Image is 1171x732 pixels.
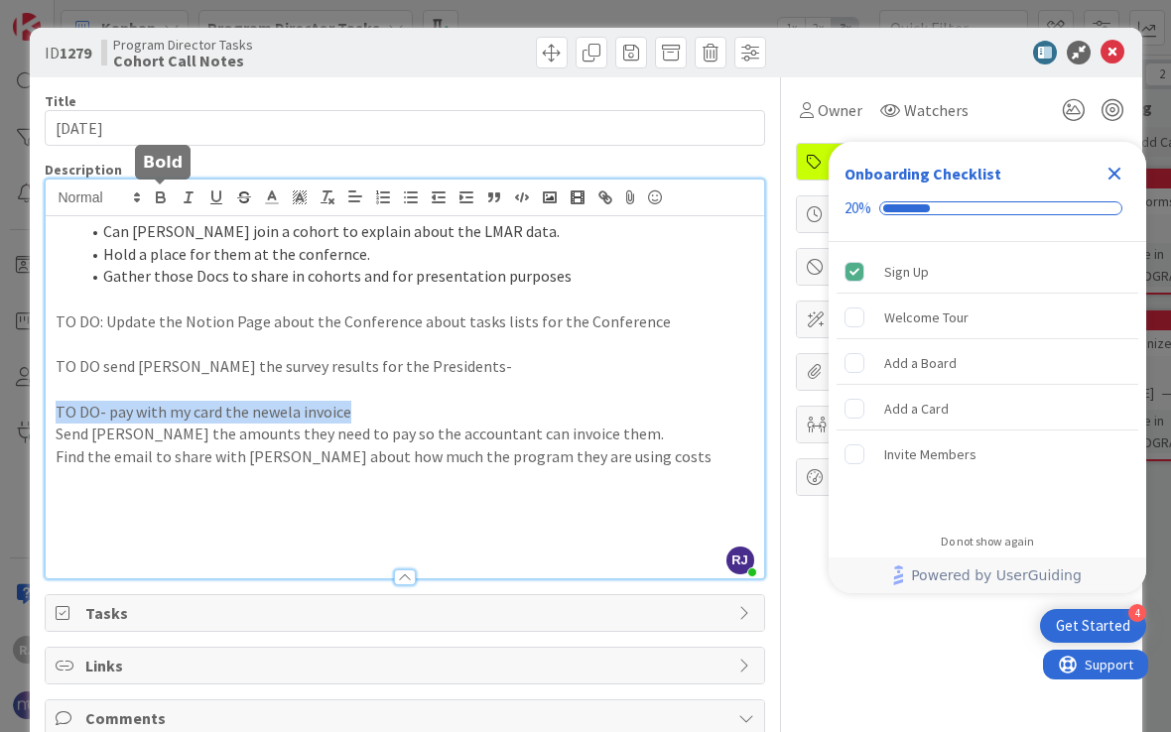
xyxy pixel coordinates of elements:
span: Powered by UserGuiding [911,563,1082,587]
div: Footer [829,557,1146,593]
div: Welcome Tour is incomplete. [837,296,1138,339]
input: type card name here... [45,110,765,146]
li: Gather those Docs to share in cohorts and for presentation purposes [79,265,754,288]
span: Support [42,3,90,27]
div: Invite Members [884,442,976,466]
li: Can [PERSON_NAME] join a cohort to explain about the LMAR data. [79,220,754,243]
div: Checklist items [829,242,1146,521]
p: TO DO send [PERSON_NAME] the survey results for the Presidents- [56,355,754,378]
div: Welcome Tour [884,305,969,329]
h5: Bold [143,153,183,172]
div: Open Get Started checklist, remaining modules: 4 [1040,609,1146,643]
div: Sign Up is complete. [837,250,1138,294]
span: Program Director Tasks [113,37,253,53]
div: Invite Members is incomplete. [837,432,1138,476]
div: Close Checklist [1099,158,1130,189]
b: Cohort Call Notes [113,53,253,68]
p: TO DO: Update the Notion Page about the Conference about tasks lists for the Conference [56,310,754,333]
div: Get Started [1056,616,1130,636]
div: Do not show again [941,534,1034,549]
div: Add a Card [884,397,949,421]
div: 20% [845,199,871,217]
div: Add a Card is incomplete. [837,387,1138,430]
b: 1279 [60,43,91,62]
p: Find the email to share with [PERSON_NAME] about how much the program they are using costs [56,445,754,468]
span: Watchers [904,98,969,122]
div: Add a Board [884,351,957,375]
p: TO DO- pay with my card the newela invoice [56,401,754,424]
span: Tasks [85,601,728,625]
a: Powered by UserGuiding [839,557,1136,593]
label: Title [45,92,76,110]
li: Hold a place for them at the confernce. [79,243,754,266]
span: Description [45,161,122,179]
span: Links [85,654,728,677]
div: Sign Up [884,260,929,284]
div: Checklist progress: 20% [845,199,1130,217]
div: Onboarding Checklist [845,162,1001,185]
div: Add a Board is incomplete. [837,341,1138,385]
span: Comments [85,706,728,730]
div: 4 [1128,604,1146,622]
p: Send [PERSON_NAME] the amounts they need to pay so the accountant can invoice them. [56,423,754,445]
span: ID [45,41,91,64]
span: Owner [818,98,862,122]
div: Checklist Container [829,142,1146,593]
span: RJ [726,547,754,574]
